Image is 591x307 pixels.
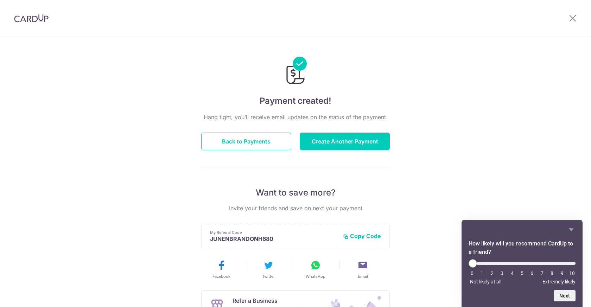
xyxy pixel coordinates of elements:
[519,270,526,276] li: 5
[212,274,230,279] span: Facebook
[201,113,390,121] p: Hang tight, you’ll receive email updates on the status of the payment.
[489,270,496,276] li: 2
[469,225,576,301] div: How likely will you recommend CardUp to a friend? Select an option from 0 to 10, with 0 being Not...
[201,260,242,279] button: Facebook
[210,235,337,242] p: JUNENBRANDONH680
[233,296,310,305] p: Refer a Business
[542,279,576,284] span: Extremely likely
[262,274,275,279] span: Twitter
[469,239,576,256] h2: How likely will you recommend CardUp to a friend? Select an option from 0 to 10, with 0 being Not...
[469,270,476,276] li: 0
[358,274,368,279] span: Email
[201,187,390,198] p: Want to save more?
[548,270,555,276] li: 8
[554,290,576,301] button: Next question
[528,270,535,276] li: 6
[284,57,307,86] img: Payments
[343,232,381,239] button: Copy Code
[498,270,506,276] li: 3
[248,260,289,279] button: Twitter
[14,14,49,23] img: CardUp
[568,270,576,276] li: 10
[567,225,576,234] button: Hide survey
[342,260,383,279] button: Email
[201,95,390,107] h4: Payment created!
[295,260,336,279] button: WhatsApp
[478,270,485,276] li: 1
[201,133,291,150] button: Back to Payments
[201,204,390,212] p: Invite your friends and save on next your payment
[470,279,501,284] span: Not likely at all
[559,270,566,276] li: 9
[210,230,337,235] p: My Referral Code
[509,270,516,276] li: 4
[469,259,576,284] div: How likely will you recommend CardUp to a friend? Select an option from 0 to 10, with 0 being Not...
[306,274,325,279] span: WhatsApp
[539,270,546,276] li: 7
[300,133,390,150] button: Create Another Payment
